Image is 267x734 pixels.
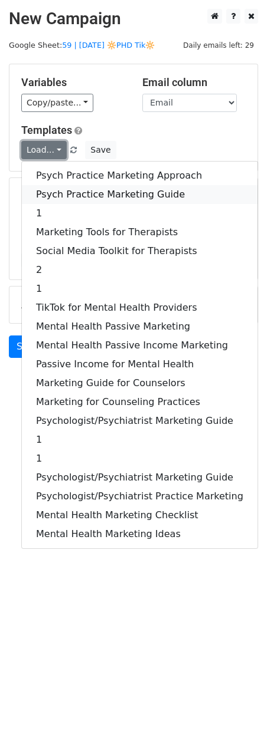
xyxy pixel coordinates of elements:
a: Copy/paste... [21,94,93,112]
a: Psych Practice Marketing Guide [22,185,258,204]
a: Psychologist/Psychiatrist Marketing Guide [22,412,258,430]
h2: New Campaign [9,9,258,29]
a: Psych Practice Marketing Approach [22,166,258,185]
a: Mental Health Passive Income Marketing [22,336,258,355]
a: 1 [22,449,258,468]
a: Passive Income for Mental Health [22,355,258,374]
a: Psychologist/Psychiatrist Marketing Guide [22,468,258,487]
small: Google Sheet: [9,41,155,50]
a: Marketing Tools for Therapists [22,223,258,242]
a: Mental Health Marketing Checklist [22,506,258,525]
a: Psychologist/Psychiatrist Practice Marketing [22,487,258,506]
a: Mental Health Passive Marketing [22,317,258,336]
h5: Variables [21,76,125,89]
a: 2 [22,261,258,279]
a: Load... [21,141,67,159]
a: 59 | [DATE] 🔆PHD Tik🔆 [62,41,155,50]
a: 1 [22,279,258,298]
iframe: Chat Widget [208,677,267,734]
a: Send [9,335,48,358]
a: Mental Health Marketing Ideas [22,525,258,544]
a: TikTok for Mental Health Providers [22,298,258,317]
span: Daily emails left: 29 [179,39,258,52]
a: Marketing for Counseling Practices [22,393,258,412]
a: Marketing Guide for Counselors [22,374,258,393]
a: Daily emails left: 29 [179,41,258,50]
a: 1 [22,204,258,223]
h5: Email column [142,76,246,89]
a: Social Media Toolkit for Therapists [22,242,258,261]
button: Save [85,141,116,159]
a: 1 [22,430,258,449]
a: Templates [21,124,72,136]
